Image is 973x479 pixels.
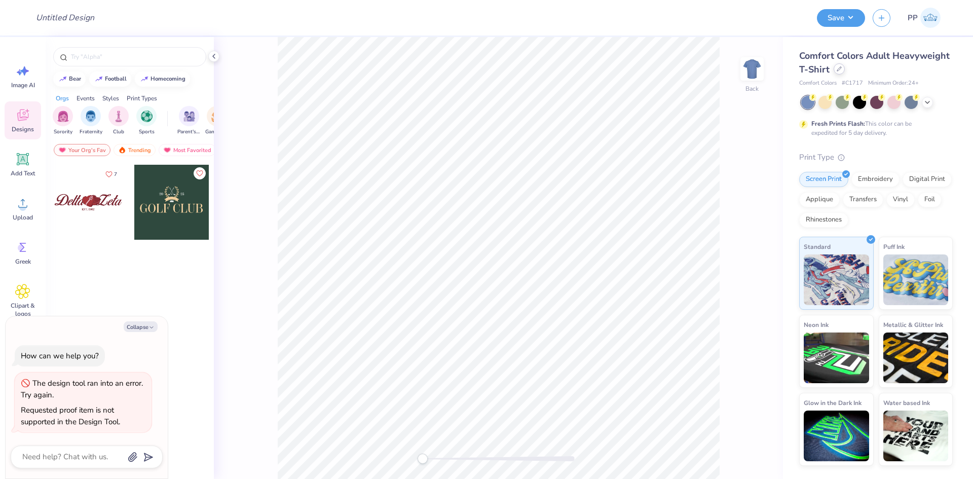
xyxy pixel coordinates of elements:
img: Sports Image [141,110,153,122]
img: trending.gif [118,146,126,154]
button: homecoming [135,71,190,87]
span: Add Text [11,169,35,177]
span: Fraternity [80,128,102,136]
img: Glow in the Dark Ink [804,411,869,461]
div: filter for Sorority [53,106,73,136]
div: How can we help you? [21,351,99,361]
span: Comfort Colors Adult Heavyweight T-Shirt [799,50,950,76]
div: homecoming [151,76,185,82]
img: most_fav.gif [58,146,66,154]
span: Minimum Order: 24 + [868,79,919,88]
div: Print Type [799,152,953,163]
img: Fraternity Image [85,110,96,122]
img: Back [742,59,762,79]
span: Clipart & logos [6,302,40,318]
button: Like [194,167,206,179]
div: filter for Parent's Weekend [177,106,201,136]
div: Rhinestones [799,212,848,228]
img: Parent's Weekend Image [183,110,195,122]
button: filter button [205,106,229,136]
img: trend_line.gif [59,76,67,82]
div: Embroidery [851,172,900,187]
button: filter button [177,106,201,136]
div: Screen Print [799,172,848,187]
span: Game Day [205,128,229,136]
span: Neon Ink [804,319,829,330]
span: Water based Ink [883,397,930,408]
img: trend_line.gif [140,76,148,82]
span: Designs [12,125,34,133]
button: filter button [108,106,129,136]
div: Your Org's Fav [54,144,110,156]
button: filter button [136,106,157,136]
div: Orgs [56,94,69,103]
div: filter for Sports [136,106,157,136]
button: filter button [80,106,102,136]
span: Sports [139,128,155,136]
img: trend_line.gif [95,76,103,82]
div: Accessibility label [418,454,428,464]
span: Puff Ink [883,241,905,252]
div: This color can be expedited for 5 day delivery. [811,119,936,137]
div: Trending [114,144,156,156]
button: football [89,71,131,87]
img: Paolo Puzon [920,8,941,28]
div: Vinyl [886,192,915,207]
div: filter for Fraternity [80,106,102,136]
img: most_fav.gif [163,146,171,154]
strong: Fresh Prints Flash: [811,120,865,128]
div: Requested proof item is not supported in the Design Tool. [21,405,120,427]
img: Neon Ink [804,333,869,383]
input: Untitled Design [28,8,102,28]
img: Club Image [113,110,124,122]
div: football [105,76,127,82]
div: Styles [102,94,119,103]
div: bear [69,76,81,82]
button: Like [101,167,122,181]
div: Print Types [127,94,157,103]
img: Metallic & Glitter Ink [883,333,949,383]
img: Game Day Image [211,110,223,122]
span: # C1717 [842,79,863,88]
div: Digital Print [903,172,952,187]
span: PP [908,12,918,24]
img: Sorority Image [57,110,69,122]
div: The design tool ran into an error. Try again. [21,378,143,400]
div: Foil [918,192,942,207]
span: Image AI [11,81,35,89]
span: Parent's Weekend [177,128,201,136]
div: Back [745,84,759,93]
img: Water based Ink [883,411,949,461]
span: Sorority [54,128,72,136]
span: Metallic & Glitter Ink [883,319,943,330]
span: 7 [114,172,117,177]
button: filter button [53,106,73,136]
button: Collapse [124,321,158,332]
a: PP [903,8,945,28]
div: Events [77,94,95,103]
img: Standard [804,254,869,305]
div: filter for Game Day [205,106,229,136]
span: Standard [804,241,831,252]
span: Club [113,128,124,136]
button: Save [817,9,865,27]
div: Most Favorited [159,144,216,156]
div: filter for Club [108,106,129,136]
span: Upload [13,213,33,222]
span: Greek [15,257,31,266]
div: Applique [799,192,840,207]
div: Transfers [843,192,883,207]
input: Try "Alpha" [70,52,200,62]
button: bear [53,71,86,87]
img: Puff Ink [883,254,949,305]
span: Comfort Colors [799,79,837,88]
span: Glow in the Dark Ink [804,397,862,408]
